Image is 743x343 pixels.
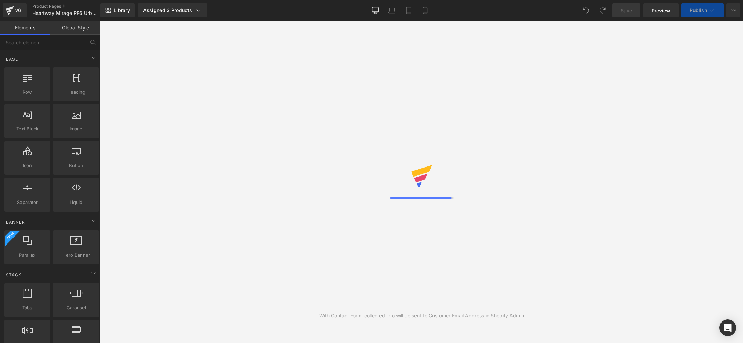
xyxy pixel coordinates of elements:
[114,7,130,14] span: Library
[6,162,48,169] span: Icon
[55,125,97,132] span: Image
[417,3,434,17] a: Mobile
[6,304,48,311] span: Tabs
[6,251,48,259] span: Parallax
[719,319,736,336] div: Open Intercom Messenger
[5,56,19,62] span: Base
[55,88,97,96] span: Heading
[55,199,97,206] span: Liquid
[55,304,97,311] span: Carousel
[579,3,593,17] button: Undo
[652,7,670,14] span: Preview
[100,3,135,17] a: New Library
[6,88,48,96] span: Row
[143,7,202,14] div: Assigned 3 Products
[32,10,99,16] span: Heartway Mirage PF6 Urban Mobility Scooter
[6,199,48,206] span: Separator
[367,3,384,17] a: Desktop
[596,3,610,17] button: Redo
[681,3,724,17] button: Publish
[32,3,112,9] a: Product Pages
[14,6,23,15] div: v6
[5,219,26,225] span: Banner
[690,8,707,13] span: Publish
[726,3,740,17] button: More
[6,125,48,132] span: Text Block
[621,7,632,14] span: Save
[55,251,97,259] span: Hero Banner
[5,272,22,278] span: Stack
[319,312,524,319] div: With Contact Form, collected info will be sent to Customer Email Address in Shopify Admin
[55,162,97,169] span: Button
[384,3,400,17] a: Laptop
[400,3,417,17] a: Tablet
[3,3,27,17] a: v6
[643,3,679,17] a: Preview
[50,21,100,35] a: Global Style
